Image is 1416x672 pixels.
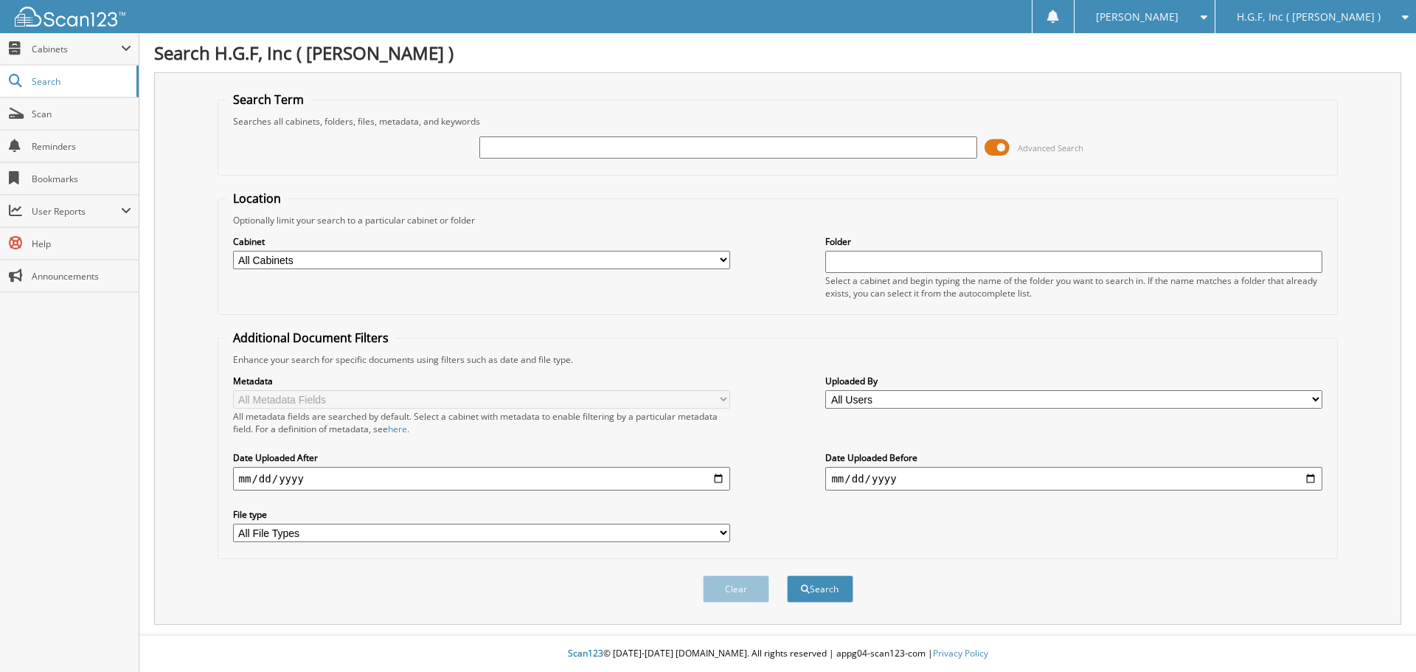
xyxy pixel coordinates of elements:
legend: Location [226,190,288,207]
label: Date Uploaded Before [825,451,1322,464]
div: Searches all cabinets, folders, files, metadata, and keywords [226,115,1330,128]
span: [PERSON_NAME] [1096,13,1179,21]
a: here [388,423,407,435]
span: Cabinets [32,43,121,55]
legend: Search Term [226,91,311,108]
label: Folder [825,235,1322,248]
h1: Search H.G.F, Inc ( [PERSON_NAME] ) [154,41,1401,65]
div: Enhance your search for specific documents using filters such as date and file type. [226,353,1330,366]
span: Help [32,238,131,250]
input: start [233,467,730,491]
input: end [825,467,1322,491]
legend: Additional Document Filters [226,330,396,346]
span: Search [32,75,129,88]
a: Privacy Policy [933,647,988,659]
label: Metadata [233,375,730,387]
span: Scan123 [568,647,603,659]
label: File type [233,508,730,521]
span: Scan [32,108,131,120]
label: Uploaded By [825,375,1322,387]
label: Date Uploaded After [233,451,730,464]
span: Advanced Search [1018,142,1083,153]
span: User Reports [32,205,121,218]
img: scan123-logo-white.svg [15,7,125,27]
label: Cabinet [233,235,730,248]
button: Search [787,575,853,603]
span: Bookmarks [32,173,131,185]
span: Reminders [32,140,131,153]
div: Optionally limit your search to a particular cabinet or folder [226,214,1330,226]
div: © [DATE]-[DATE] [DOMAIN_NAME]. All rights reserved | appg04-scan123-com | [139,636,1416,672]
span: H.G.F, Inc ( [PERSON_NAME] ) [1237,13,1381,21]
button: Clear [703,575,769,603]
span: Announcements [32,270,131,283]
div: Select a cabinet and begin typing the name of the folder you want to search in. If the name match... [825,274,1322,299]
div: All metadata fields are searched by default. Select a cabinet with metadata to enable filtering b... [233,410,730,435]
